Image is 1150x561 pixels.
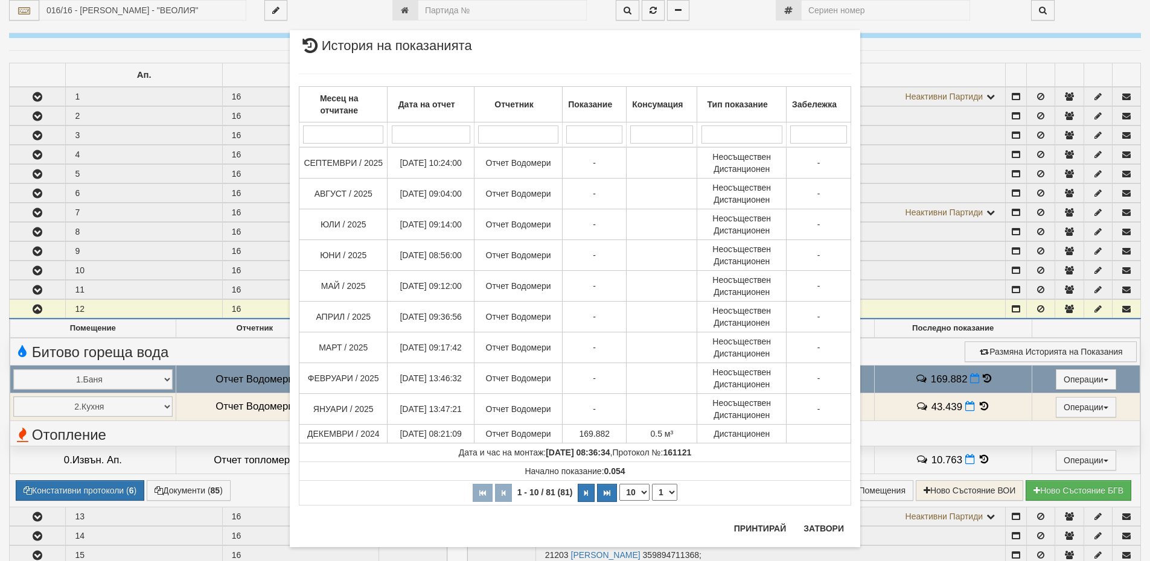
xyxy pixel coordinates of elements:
td: Неосъществен Дистанционен [697,271,786,302]
td: Отчет Водомери [474,271,562,302]
td: МАЙ / 2025 [299,271,388,302]
span: 0.5 м³ [651,429,674,439]
td: Отчет Водомери [474,147,562,179]
b: Дата на отчет [398,100,455,109]
td: [DATE] 08:56:00 [388,240,474,271]
td: СЕПТЕМВРИ / 2025 [299,147,388,179]
b: Тип показание [708,100,768,109]
select: Страница номер [652,484,677,501]
strong: 161121 [663,448,692,457]
span: 169.882 [579,429,610,439]
span: - [817,373,820,383]
th: Месец на отчитане: No sort applied, activate to apply an ascending sort [299,87,388,122]
span: - [593,250,596,260]
td: ЯНУАРИ / 2025 [299,394,388,425]
b: Отчетник [494,100,533,109]
td: Неосъществен Дистанционен [697,179,786,209]
td: ФЕВРУАРИ / 2025 [299,363,388,394]
span: - [593,373,596,383]
td: Отчет Водомери [474,302,562,332]
b: Показание [568,100,612,109]
button: Първа страница [473,484,493,502]
span: - [593,343,596,352]
span: Дата и час на монтаж: [459,448,610,457]
th: Отчетник: No sort applied, activate to apply an ascending sort [474,87,562,122]
td: Неосъществен Дистанционен [697,147,786,179]
td: Неосъществен Дистанционен [697,363,786,394]
td: [DATE] 08:21:09 [388,425,474,443]
td: Дистанционен [697,425,786,443]
td: Отчет Водомери [474,332,562,363]
span: - [593,281,596,291]
span: - [817,281,820,291]
td: , [299,443,851,462]
span: - [817,343,820,352]
span: - [593,189,596,198]
td: Неосъществен Дистанционен [697,332,786,363]
span: История на показанията [299,39,472,62]
td: Неосъществен Дистанционен [697,302,786,332]
span: - [817,158,820,168]
button: Затвори [796,519,851,538]
td: ЮЛИ / 2025 [299,209,388,240]
button: Следваща страница [578,484,595,502]
span: - [593,312,596,322]
td: [DATE] 09:36:56 [388,302,474,332]
td: [DATE] 09:04:00 [388,179,474,209]
b: Месец на отчитане [320,93,359,115]
span: - [593,220,596,229]
button: Предишна страница [495,484,512,502]
td: ДЕКЕМВРИ / 2024 [299,425,388,443]
strong: [DATE] 08:36:34 [546,448,610,457]
span: - [593,404,596,414]
span: Протокол №: [612,448,691,457]
td: МАРТ / 2025 [299,332,388,363]
span: - [593,158,596,168]
td: Отчет Водомери [474,425,562,443]
td: Отчет Водомери [474,240,562,271]
th: Консумация: No sort applied, activate to apply an ascending sort [627,87,697,122]
span: - [817,250,820,260]
span: 1 - 10 / 81 (81) [514,487,576,497]
th: Дата на отчет: No sort applied, activate to apply an ascending sort [388,87,474,122]
td: Неосъществен Дистанционен [697,394,786,425]
th: Показание: No sort applied, activate to apply an ascending sort [563,87,627,122]
td: Отчет Водомери [474,363,562,394]
td: Отчет Водомери [474,179,562,209]
td: Отчет Водомери [474,394,562,425]
td: [DATE] 09:17:42 [388,332,474,363]
span: - [817,312,820,322]
button: Последна страница [597,484,617,502]
td: АВГУСТ / 2025 [299,179,388,209]
td: Неосъществен Дистанционен [697,240,786,271]
span: - [817,220,820,229]
b: Забележка [792,100,837,109]
span: - [817,404,820,414]
b: Консумация [632,100,683,109]
td: [DATE] 09:12:00 [388,271,474,302]
strong: 0.054 [604,466,625,476]
button: Принтирай [727,519,793,538]
th: Тип показание: No sort applied, activate to apply an ascending sort [697,87,786,122]
td: [DATE] 13:47:21 [388,394,474,425]
td: [DATE] 09:14:00 [388,209,474,240]
td: [DATE] 13:46:32 [388,363,474,394]
td: Неосъществен Дистанционен [697,209,786,240]
td: [DATE] 10:24:00 [388,147,474,179]
span: Начално показание: [525,466,625,476]
td: ЮНИ / 2025 [299,240,388,271]
select: Брой редове на страница [619,484,650,501]
span: - [817,189,820,198]
th: Забележка: No sort applied, activate to apply an ascending sort [786,87,851,122]
td: АПРИЛ / 2025 [299,302,388,332]
td: Отчет Водомери [474,209,562,240]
